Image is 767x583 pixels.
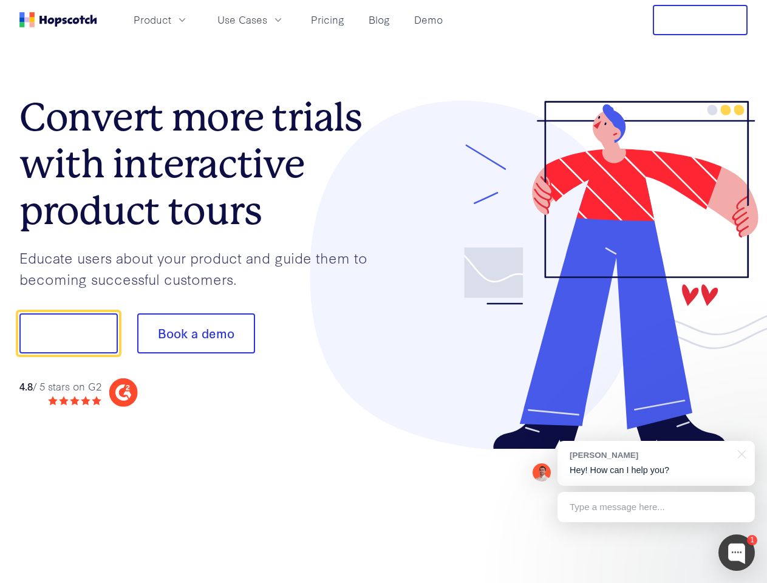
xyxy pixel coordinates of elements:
a: Pricing [306,10,349,30]
img: Mark Spera [533,463,551,482]
div: 1 [747,535,757,545]
a: Blog [364,10,395,30]
button: Free Trial [653,5,748,35]
button: Show me! [19,313,118,353]
h1: Convert more trials with interactive product tours [19,94,384,234]
strong: 4.8 [19,379,33,393]
button: Use Cases [210,10,291,30]
p: Hey! How can I help you? [570,464,743,477]
button: Product [126,10,196,30]
button: Book a demo [137,313,255,353]
a: Home [19,12,97,27]
a: Demo [409,10,448,30]
div: Type a message here... [557,492,755,522]
div: [PERSON_NAME] [570,449,731,461]
p: Educate users about your product and guide them to becoming successful customers. [19,247,384,289]
div: / 5 stars on G2 [19,379,101,394]
span: Product [134,12,171,27]
span: Use Cases [217,12,267,27]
